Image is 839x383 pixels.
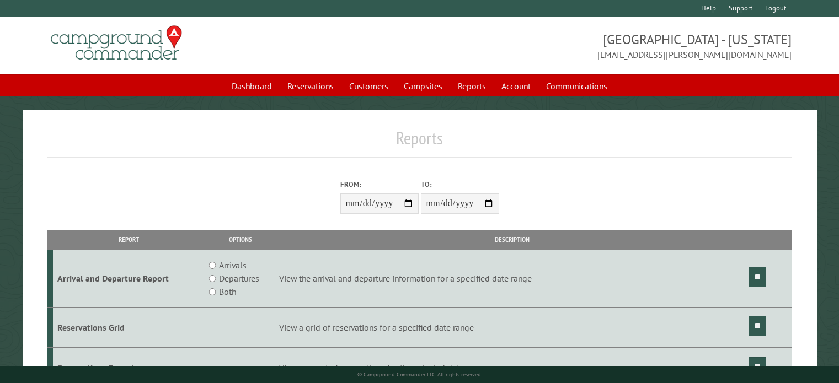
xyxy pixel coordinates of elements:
[421,179,499,190] label: To:
[225,75,279,96] a: Dashboard
[277,230,747,249] th: Description
[420,30,792,61] span: [GEOGRAPHIC_DATA] - [US_STATE] [EMAIL_ADDRESS][PERSON_NAME][DOMAIN_NAME]
[495,75,537,96] a: Account
[343,75,395,96] a: Customers
[357,371,482,378] small: © Campground Commander LLC. All rights reserved.
[219,285,236,298] label: Both
[53,230,204,249] th: Report
[53,250,204,308] td: Arrival and Departure Report
[340,179,419,190] label: From:
[53,308,204,348] td: Reservations Grid
[204,230,277,249] th: Options
[219,258,247,272] label: Arrivals
[451,75,493,96] a: Reports
[47,127,792,158] h1: Reports
[397,75,449,96] a: Campsites
[47,21,185,64] img: Campground Commander
[219,272,259,285] label: Departures
[281,75,340,96] a: Reservations
[539,75,614,96] a: Communications
[277,308,747,348] td: View a grid of reservations for a specified date range
[277,250,747,308] td: View the arrival and departure information for a specified date range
